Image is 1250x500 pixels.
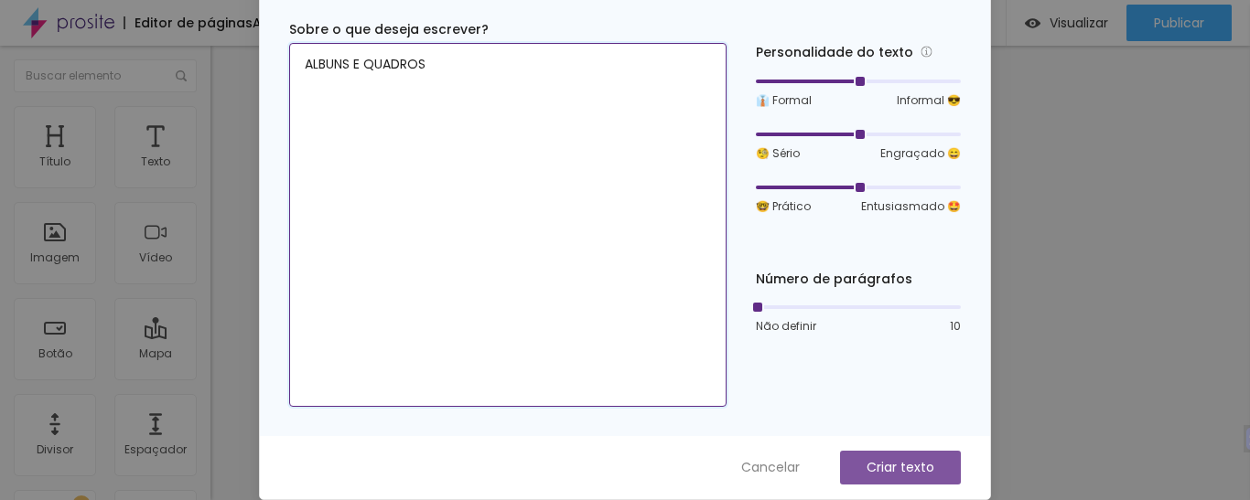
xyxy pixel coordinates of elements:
font: Cancelar [741,458,800,476]
font: Entusiasmado 🤩 [861,198,961,214]
font: 10 [950,318,961,334]
button: Criar texto [840,451,961,484]
font: Engraçado 😄 [880,145,961,161]
font: Sobre o que deseja escrever? [289,20,489,38]
font: 👔 Formal [756,92,812,108]
font: Não definir [756,318,816,334]
font: Informal 😎 [897,92,961,108]
font: Criar texto [867,458,934,476]
font: 🤓 Prático [756,198,811,214]
font: Número de parágrafos [756,270,912,288]
font: Personalidade do texto [756,43,913,61]
button: Cancelar [723,451,818,484]
textarea: ALBUNS E QUADROS [289,43,727,407]
font: 🧐 Sério [756,145,800,161]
